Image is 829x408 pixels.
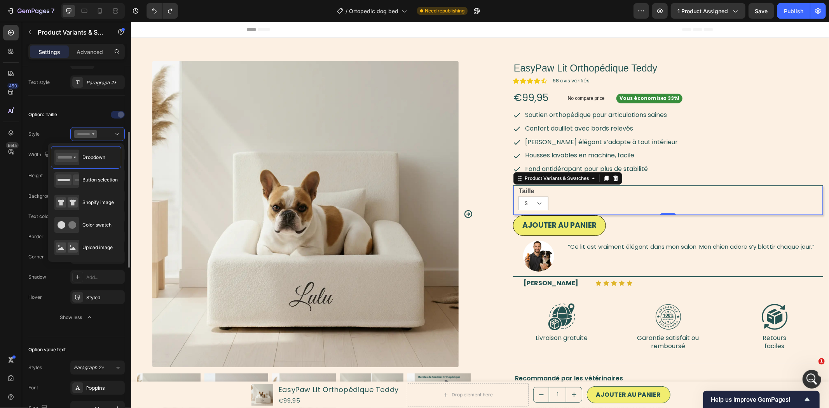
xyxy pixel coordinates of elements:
div: Shadow [28,274,46,281]
span: Help us improve GemPages! [711,396,803,403]
legend: Taille [387,164,404,175]
iframe: Intercom live chat [803,370,821,389]
div: Ajouter au Panier [391,199,466,209]
div: AJOUTER AU PANIER [465,368,530,379]
strong: Vous économisez 33%! [489,73,548,80]
p: No compare price [437,74,482,79]
input: quantity [418,366,435,380]
span: Save [755,8,768,14]
p: 7 [51,6,54,16]
div: Text color [28,213,51,220]
span: Soutien orthopédique pour articulations saines [394,89,536,98]
div: Style [28,131,40,138]
div: Height [28,172,43,179]
iframe: To enrich screen reader interactions, please activate Accessibility in Grammarly extension settings [131,22,829,408]
span: 1 [819,358,825,364]
img: gempages_580754185121694638-ba7c347a-5aa5-4661-94b8-f590e65e0948.png [524,282,551,309]
span: Housses lavables en machine, facile [394,129,503,138]
div: Border [28,233,44,240]
span: Button selection [82,176,118,183]
div: 450 [7,83,19,89]
button: Carousel Next Arrow [333,188,342,197]
div: Background [28,193,55,200]
span: Paragraph 2* [74,364,104,371]
h1: EasyPaw Lit Orthopédique Teddy [382,39,692,54]
div: Show less [60,314,93,321]
div: Product Variants & Swatches [392,153,459,160]
div: Poppins [86,385,123,392]
span: Need republishing [425,7,464,14]
p: Advanced [77,48,103,56]
div: Undo/Redo [147,3,178,19]
div: Add... [86,274,123,281]
button: increment [435,366,450,380]
div: Beta [6,142,19,148]
div: Corner [28,253,44,260]
p: faciles [596,321,691,329]
div: Width [28,150,52,160]
div: Option: Taille [28,111,57,118]
button: decrement [403,366,418,380]
div: Styled [86,294,123,301]
img: Ontwerp_zonder_titel_1_1.jpg [392,219,423,250]
p: Product Variants & Swatches [38,28,104,37]
strong: [PERSON_NAME] [393,257,447,266]
span: Fond antidérapant pour plus de stabilité [394,143,517,152]
button: Publish [777,3,810,19]
button: 7 [3,3,58,19]
button: AJOUTER AU PANIER [456,364,539,382]
p: Livraison gratuite [383,312,478,321]
div: Publish [784,7,803,15]
div: Hover [28,294,42,301]
h1: EasyPaw Lit Orthopédique Teddy [147,362,269,374]
div: Option value text [28,346,66,353]
img: gempages_580754185121694638-37d27ab7-1e73-4cbf-a9fd-7b0d38b53d48.png [417,282,444,309]
span: Color swatch [82,221,112,228]
span: Recommandé par les vétérinaires [384,352,492,361]
div: Paragraph 2* [86,79,123,86]
span: 68 avis vérifiés [422,55,459,63]
p: Retours [596,312,691,321]
span: Upload image [82,244,113,251]
span: Dropdown [82,154,105,161]
button: Save [749,3,774,19]
span: / [346,7,347,15]
div: Drop element here [321,370,362,376]
span: [PERSON_NAME] élégant s’adapte à tout intérieur [394,116,547,125]
button: Paragraph 2* [70,361,125,375]
button: <p><span style="font-size:12px;"><strong>Vous économisez 33%!</strong></span></p> [485,72,552,82]
div: Styles [28,364,42,371]
button: 1 product assigned [671,3,745,19]
button: Ajouter au Panier [382,194,475,214]
p: Garantie satisfait ou remboursé [489,312,585,329]
img: gempages_580754185121694638-702b2305-5a40-4ef8-9a6e-674f5df3ebf6.png [630,282,657,309]
span: Confort douillet avec bords relevés [394,102,502,111]
span: Ortopedic dog bed [349,7,398,15]
button: Show survey - Help us improve GemPages! [711,395,812,404]
span: 1 product assigned [677,7,728,15]
div: Text style [28,79,50,86]
div: €99,95 [147,374,269,384]
button: Show less [28,310,125,324]
p: Settings [38,48,60,56]
span: “Ce lit est vraiment élégant dans mon salon. Mon chien adore s’y blottir chaque jour.” [437,221,684,229]
div: €99,95 [382,69,434,84]
div: Font [28,384,38,391]
span: Shopify image [82,199,114,206]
